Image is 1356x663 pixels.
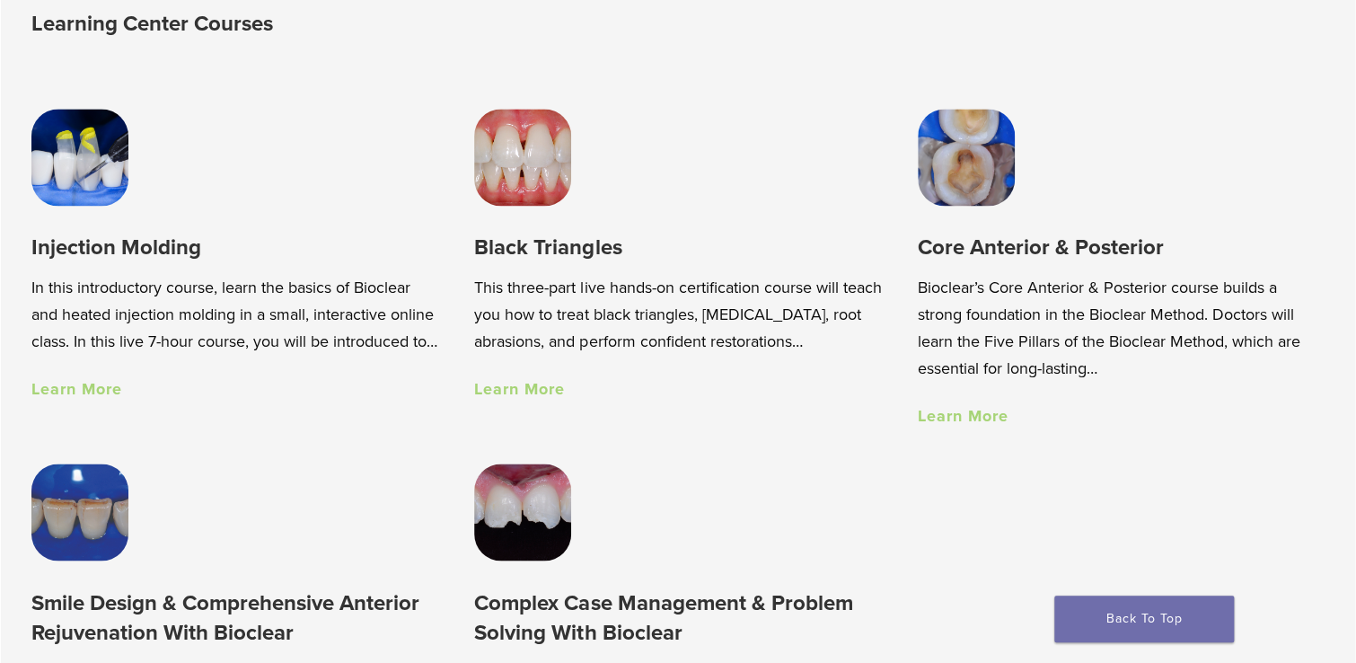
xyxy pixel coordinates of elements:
[31,379,122,399] a: Learn More
[918,406,1008,426] a: Learn More
[31,233,438,262] h3: Injection Molding
[918,274,1325,382] p: Bioclear’s Core Anterior & Posterior course builds a strong foundation in the Bioclear Method. Do...
[918,233,1325,262] h3: Core Anterior & Posterior
[31,3,682,46] h2: Learning Center Courses
[1054,596,1234,642] a: Back To Top
[31,588,438,648] h3: Smile Design & Comprehensive Anterior Rejuvenation With Bioclear
[474,588,881,648] h3: Complex Case Management & Problem Solving With Bioclear
[474,233,881,262] h3: Black Triangles
[474,274,881,355] p: This three-part live hands-on certification course will teach you how to treat black triangles, [...
[31,274,438,355] p: In this introductory course, learn the basics of Bioclear and heated injection molding in a small...
[474,379,565,399] a: Learn More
